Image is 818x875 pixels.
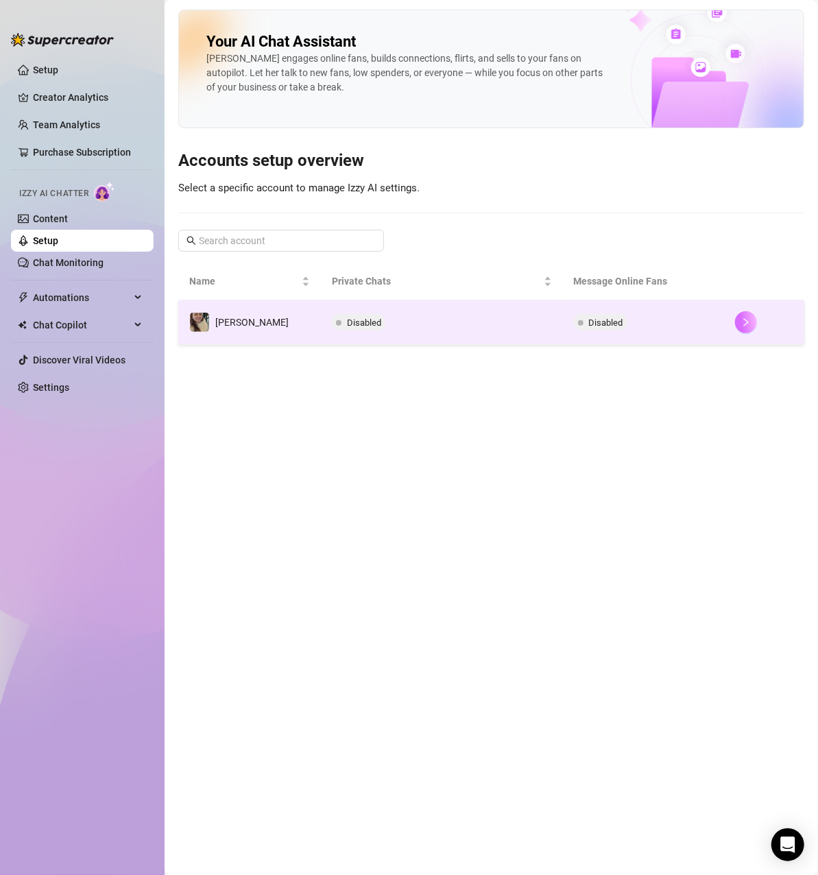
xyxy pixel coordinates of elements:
[199,233,365,248] input: Search account
[94,182,115,202] img: AI Chatter
[33,314,130,336] span: Chat Copilot
[33,119,100,130] a: Team Analytics
[215,317,289,328] span: [PERSON_NAME]
[347,317,381,328] span: Disabled
[189,274,299,289] span: Name
[33,141,143,163] a: Purchase Subscription
[187,236,196,245] span: search
[771,828,804,861] div: Open Intercom Messenger
[563,263,724,300] th: Message Online Fans
[178,182,420,194] span: Select a specific account to manage Izzy AI settings.
[33,382,69,393] a: Settings
[33,355,125,365] a: Discover Viral Videos
[18,320,27,330] img: Chat Copilot
[321,263,562,300] th: Private Chats
[33,64,58,75] a: Setup
[206,32,356,51] h2: Your AI Chat Assistant
[206,51,605,95] div: [PERSON_NAME] engages online fans, builds connections, flirts, and sells to your fans on autopilo...
[33,213,68,224] a: Content
[589,317,623,328] span: Disabled
[33,287,130,309] span: Automations
[178,263,321,300] th: Name
[178,150,804,172] h3: Accounts setup overview
[19,187,88,200] span: Izzy AI Chatter
[33,235,58,246] a: Setup
[33,257,104,268] a: Chat Monitoring
[190,313,209,332] img: Luz
[11,33,114,47] img: logo-BBDzfeDw.svg
[18,292,29,303] span: thunderbolt
[33,86,143,108] a: Creator Analytics
[735,311,757,333] button: right
[741,317,751,327] span: right
[332,274,540,289] span: Private Chats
